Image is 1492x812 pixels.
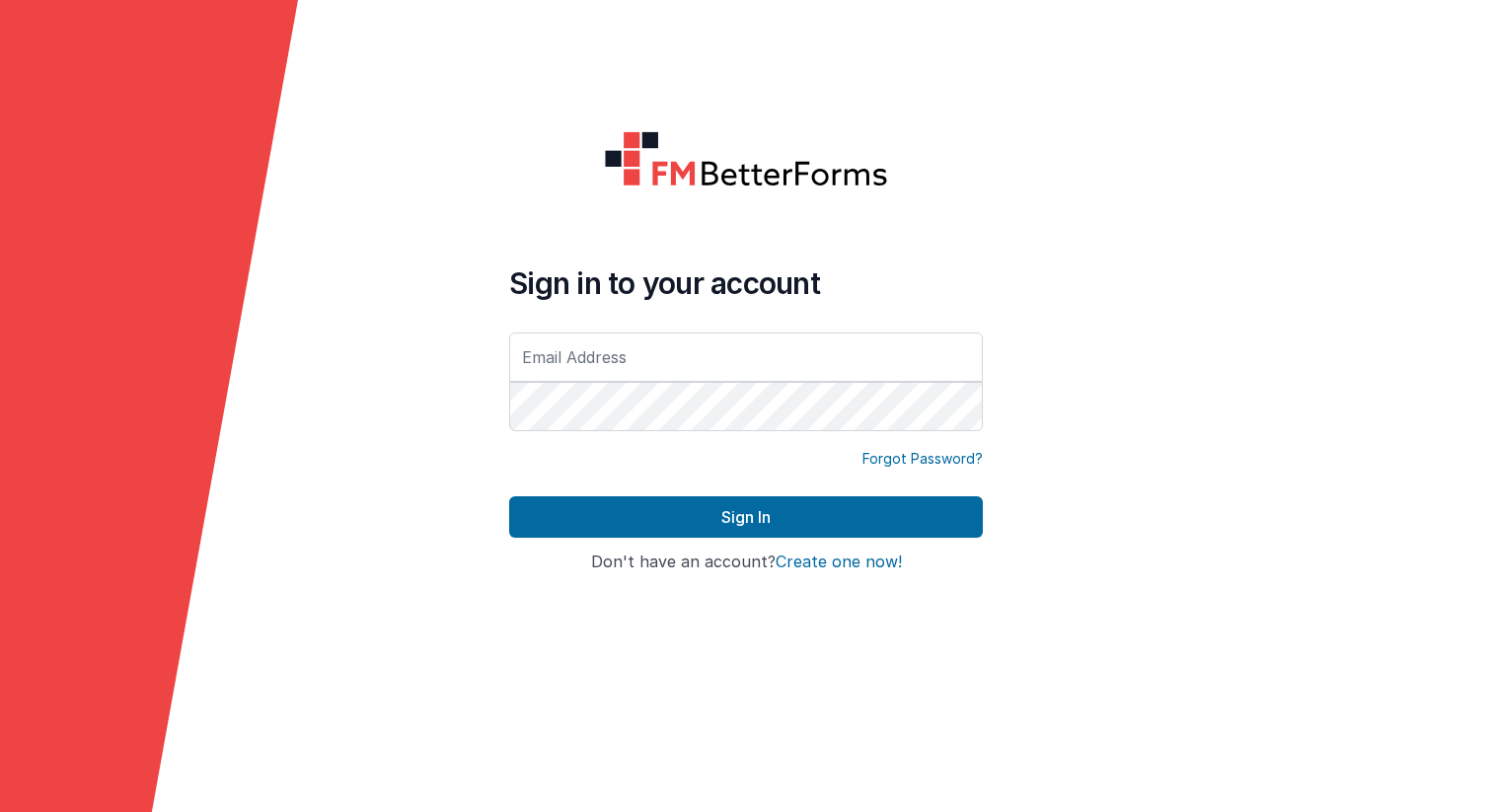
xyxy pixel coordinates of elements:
[509,332,983,382] input: Email Address
[776,554,902,571] button: Create one now!
[509,496,983,538] button: Sign In
[509,554,983,571] h4: Don't have an account?
[862,449,983,469] a: Forgot Password?
[509,265,983,301] h4: Sign in to your account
